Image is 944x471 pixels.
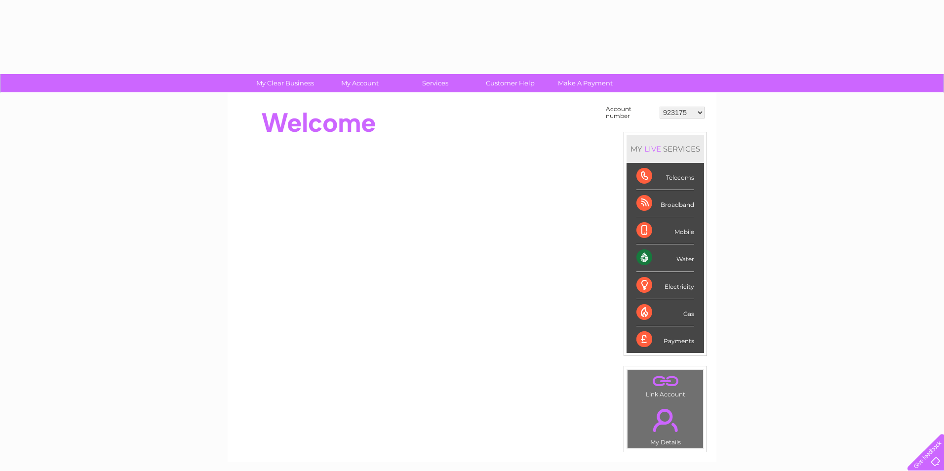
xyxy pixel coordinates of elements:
a: My Account [319,74,401,92]
td: Account number [603,103,657,122]
div: MY SERVICES [627,135,704,163]
div: Payments [636,326,694,353]
div: Gas [636,299,694,326]
a: . [630,403,701,437]
a: Make A Payment [545,74,626,92]
div: Broadband [636,190,694,217]
div: Electricity [636,272,694,299]
td: My Details [627,400,704,449]
div: Water [636,244,694,272]
a: My Clear Business [244,74,326,92]
a: . [630,372,701,390]
td: Link Account [627,369,704,400]
a: Services [394,74,476,92]
div: LIVE [642,144,663,154]
div: Mobile [636,217,694,244]
div: Telecoms [636,163,694,190]
a: Customer Help [470,74,551,92]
